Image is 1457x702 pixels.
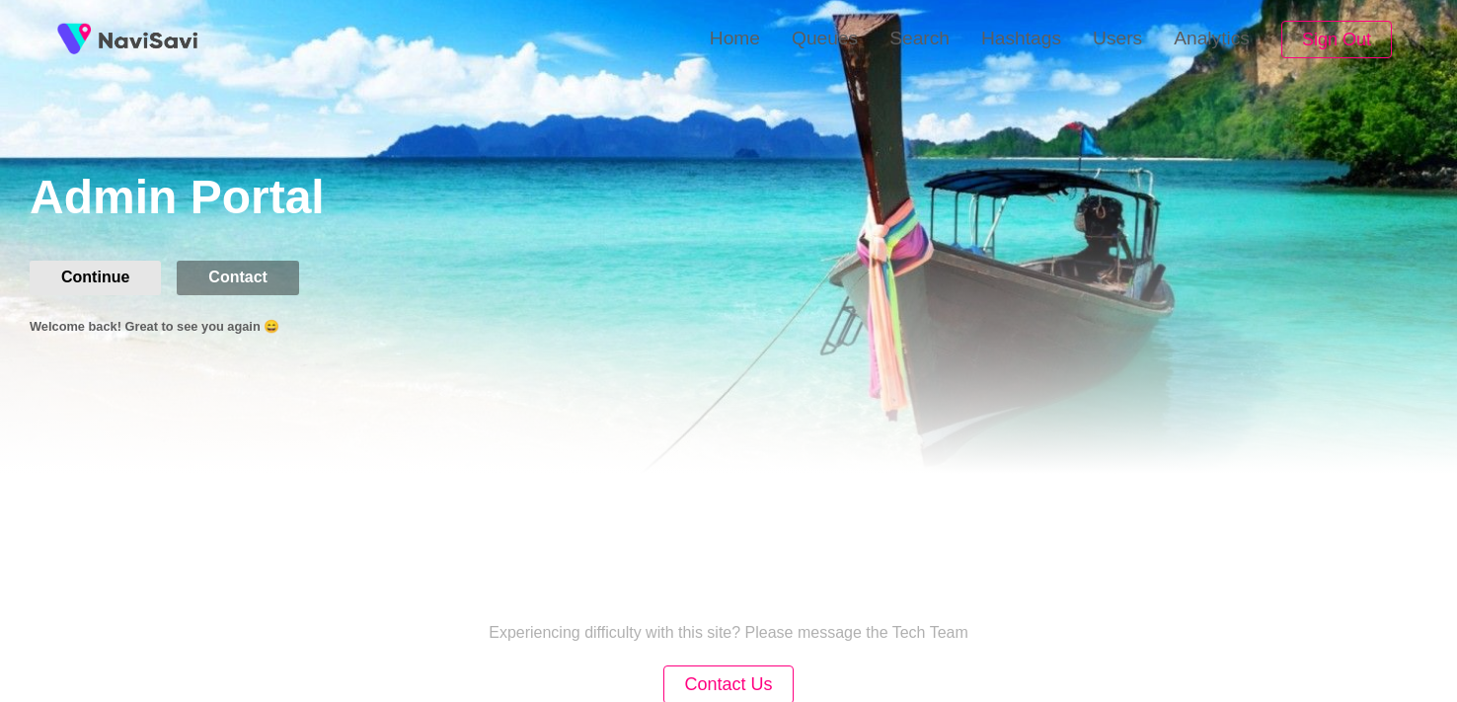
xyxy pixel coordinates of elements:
[30,170,1457,229] h1: Admin Portal
[177,269,315,285] a: Contact
[99,30,197,49] img: fireSpot
[49,15,99,64] img: fireSpot
[663,676,793,693] a: Contact Us
[30,269,177,285] a: Continue
[30,261,161,294] button: Continue
[177,261,299,294] button: Contact
[489,624,968,642] p: Experiencing difficulty with this site? Please message the Tech Team
[1281,21,1392,59] button: Sign Out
